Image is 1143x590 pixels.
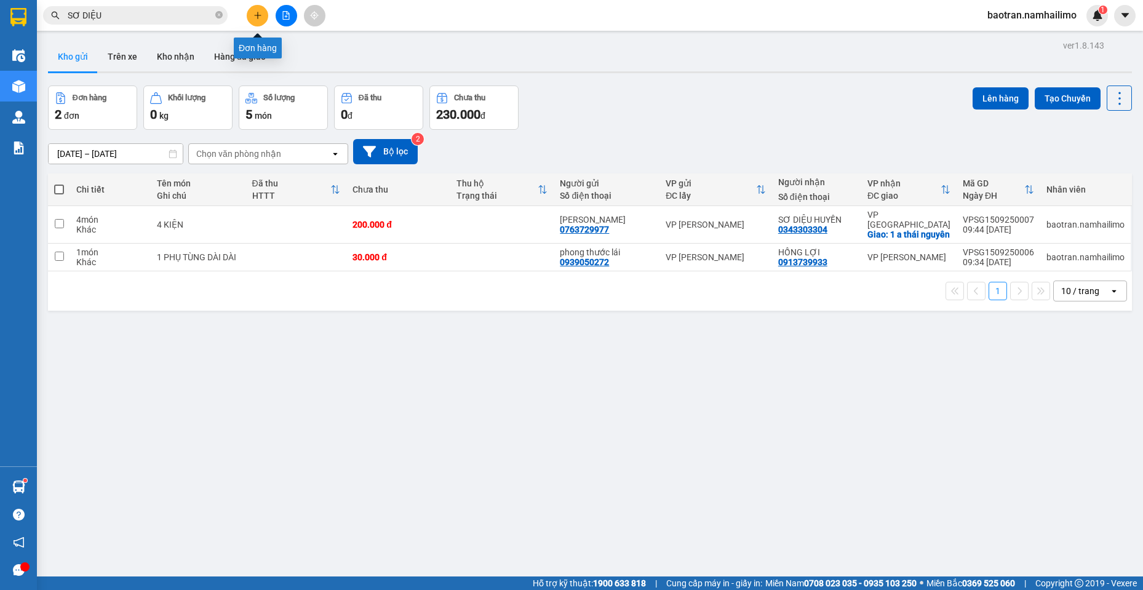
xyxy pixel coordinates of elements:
div: VP nhận [867,178,941,188]
span: 0 [341,107,348,122]
span: message [13,564,25,576]
sup: 1 [23,479,27,482]
img: warehouse-icon [12,49,25,62]
th: Toggle SortBy [246,173,347,206]
div: 0939050272 [560,257,609,267]
th: Toggle SortBy [450,173,554,206]
div: VP [GEOGRAPHIC_DATA] [867,210,950,229]
sup: 1 [1099,6,1107,14]
span: 230.000 [436,107,480,122]
div: ver 1.8.143 [1063,39,1104,52]
img: logo-vxr [10,8,26,26]
span: caret-down [1120,10,1131,21]
button: 1 [989,282,1007,300]
div: Chi tiết [76,185,145,194]
div: Thu hộ [456,178,538,188]
div: Ngày ĐH [963,191,1024,201]
div: VP gửi [666,178,756,188]
div: Số điện thoại [778,192,855,202]
div: 4 món [76,215,145,225]
button: Hàng đã giao [204,42,276,71]
button: Kho gửi [48,42,98,71]
div: Ghi chú [157,191,239,201]
span: aim [310,11,319,20]
div: Đã thu [252,178,331,188]
span: 0 [150,107,157,122]
strong: 0708 023 035 - 0935 103 250 [804,578,917,588]
svg: open [330,149,340,159]
div: Người nhận [778,177,855,187]
div: VP [PERSON_NAME] [666,220,766,229]
span: close-circle [215,11,223,18]
button: Đơn hàng2đơn [48,86,137,130]
div: 10 / trang [1061,285,1099,297]
span: plus [253,11,262,20]
div: Đơn hàng [73,94,106,102]
span: close-circle [215,10,223,22]
span: file-add [282,11,290,20]
div: ĐC lấy [666,191,756,201]
span: question-circle [13,509,25,520]
button: Số lượng5món [239,86,328,130]
img: warehouse-icon [12,480,25,493]
button: Kho nhận [147,42,204,71]
button: plus [247,5,268,26]
div: Khác [76,225,145,234]
span: | [655,576,657,590]
span: 5 [245,107,252,122]
strong: 0369 525 060 [962,578,1015,588]
span: kg [159,111,169,121]
th: Toggle SortBy [861,173,957,206]
input: Select a date range. [49,144,183,164]
span: notification [13,536,25,548]
span: 2 [55,107,62,122]
img: warehouse-icon [12,80,25,93]
span: search [51,11,60,20]
div: Tên món [157,178,239,188]
span: đ [348,111,352,121]
span: đ [480,111,485,121]
div: VPSG1509250006 [963,247,1034,257]
button: Tạo Chuyến [1035,87,1101,110]
div: Khối lượng [168,94,205,102]
div: 0343303304 [778,225,827,234]
button: Lên hàng [973,87,1029,110]
span: đơn [64,111,79,121]
div: VPSG1509250007 [963,215,1034,225]
span: ⚪️ [920,581,923,586]
div: Số điện thoại [560,191,653,201]
button: caret-down [1114,5,1136,26]
div: Giao: 1 a thái nguyên [867,229,950,239]
div: ĐC giao [867,191,941,201]
strong: 1900 633 818 [593,578,646,588]
div: VP [PERSON_NAME] [867,252,950,262]
div: HTTT [252,191,331,201]
span: Miền Nam [765,576,917,590]
th: Toggle SortBy [659,173,772,206]
div: Mã GD [963,178,1024,188]
div: Nhân viên [1046,185,1125,194]
div: 30.000 đ [352,252,444,262]
div: 0913739933 [778,257,827,267]
div: Đã thu [359,94,381,102]
button: Bộ lọc [353,139,418,164]
button: Đã thu0đ [334,86,423,130]
img: logo.jpg [6,6,49,49]
div: bảo hằng [560,215,653,225]
button: Chưa thu230.000đ [429,86,519,130]
div: Chưa thu [454,94,485,102]
div: Số lượng [263,94,295,102]
li: VP VP [PERSON_NAME] Lão [6,66,85,107]
div: 0763729977 [560,225,609,234]
div: Đơn hàng [234,38,282,58]
sup: 2 [412,133,424,145]
span: Hỗ trợ kỹ thuật: [533,576,646,590]
div: phong thước lái [560,247,653,257]
input: Tìm tên, số ĐT hoặc mã đơn [68,9,213,22]
div: 200.000 đ [352,220,444,229]
span: món [255,111,272,121]
button: file-add [276,5,297,26]
div: 1 PHỤ TÙNG DÀI DÀI [157,252,239,262]
div: 09:34 [DATE] [963,257,1034,267]
div: baotran.namhailimo [1046,252,1125,262]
